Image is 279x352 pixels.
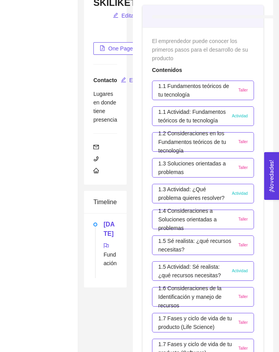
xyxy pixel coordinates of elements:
span: Taller [238,242,248,248]
p: 1.5 Sé realista: ¿qué recursos necesitas? [158,237,234,254]
span: Taller [238,345,248,352]
span: Contacto [93,77,117,83]
span: phone [93,156,99,162]
strong: Contenidos [152,67,182,73]
p: 1.5 Actividad: Sé realista: ¿qué recursos necesitas? [158,262,228,280]
button: editEditar [120,74,144,86]
p: 1.2 Consideraciones en los Fundamentos teóricos de tu tecnología [158,129,234,155]
span: mail [93,144,99,150]
span: Taller [238,320,248,326]
span: Taller [238,294,248,300]
span: Fundación [104,243,116,266]
p: 1.1 Actividad: Fundamentos teóricos de tu tecnología [158,108,228,125]
p: 1.6 Consideraciones de la Identificación y manejo de recursos [158,284,234,310]
span: El emprendedor puede conocer los primeros pasos para el desarrollo de su producto [152,38,250,61]
button: editEditar [113,9,136,22]
span: Lugares en donde tiene presencia [93,91,117,123]
span: Editar [129,76,144,84]
button: Open Feedback Widget [264,152,279,200]
span: Taller [238,139,248,145]
p: 1.1 Fundamentos teóricos de tu tecnología [158,82,234,99]
h5: [DATE] [104,220,117,239]
button: file-pdfOne Pager [93,42,141,55]
span: edit [121,77,126,83]
p: 1.4 Consideraciones a Soluciones orientadas a problemas [158,207,234,232]
span: Taller [238,165,248,171]
span: Taller [238,216,248,223]
span: edit [113,13,118,19]
span: Editar [122,11,136,20]
span: Actividad [232,113,248,119]
span: Taller [238,87,248,93]
span: file-pdf [100,45,105,52]
span: flag [104,243,109,248]
p: 1.3 Soluciones orientadas a problemas [158,159,234,176]
span: One Pager [108,44,135,53]
span: home [93,168,99,173]
p: 1.3 Actividad: ¿Qué problema quieres resolver? [158,185,228,202]
span: Actividad [232,190,248,197]
span: Actividad [232,268,248,274]
div: Timeline [93,191,117,213]
p: 1.7 Fases y ciclo de vida de tu producto (Life Science) [158,314,234,331]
